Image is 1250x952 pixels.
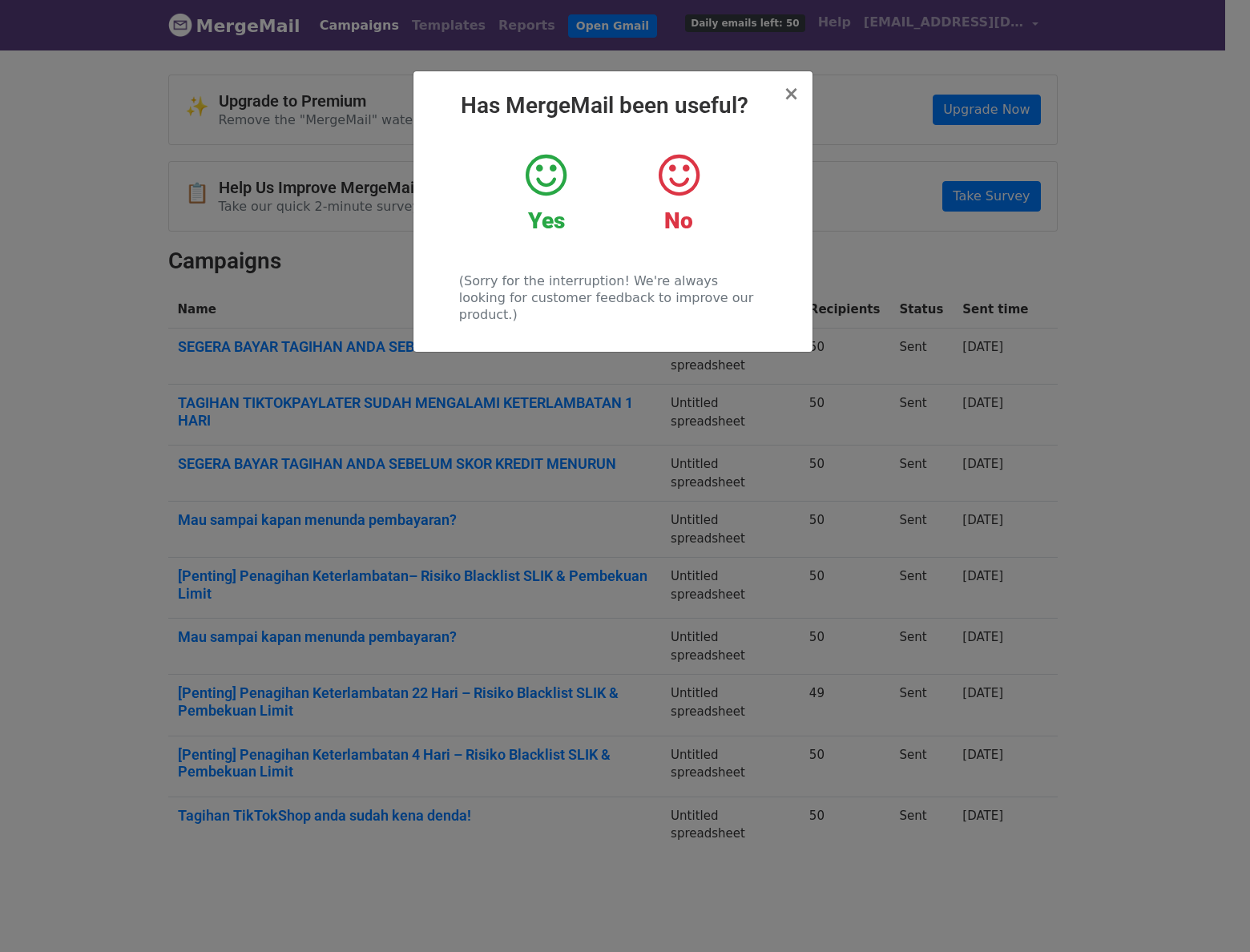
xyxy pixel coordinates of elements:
h2: Has MergeMail been useful? [426,92,800,119]
strong: No [664,208,693,234]
p: (Sorry for the interruption! We're always looking for customer feedback to improve our product.) [459,272,766,323]
button: Close [783,84,799,103]
strong: Yes [528,208,565,234]
a: No [624,151,732,235]
span: × [783,83,799,105]
a: Yes [492,151,600,235]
